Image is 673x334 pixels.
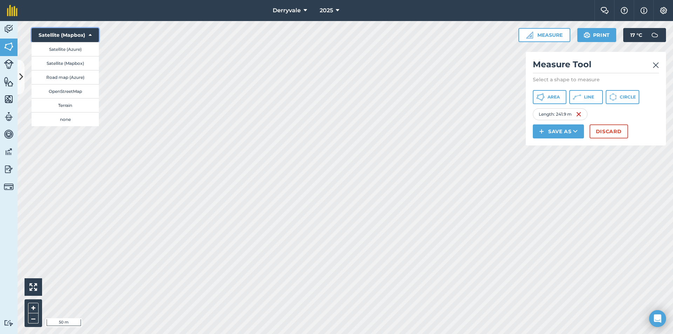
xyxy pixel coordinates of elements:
[620,7,628,14] img: A question mark icon
[584,31,590,39] img: svg+xml;base64,PHN2ZyB4bWxucz0iaHR0cDovL3d3dy53My5vcmcvMjAwMC9zdmciIHdpZHRoPSIxOSIgaGVpZ2h0PSIyNC...
[569,90,603,104] button: Line
[659,7,668,14] img: A cog icon
[32,112,99,126] button: none
[29,283,37,291] img: Four arrows, one pointing top left, one top right, one bottom right and the last bottom left
[32,56,99,70] button: Satellite (Mapbox)
[32,28,99,42] button: Satellite (Mapbox)
[649,310,666,327] div: Open Intercom Messenger
[4,320,14,326] img: svg+xml;base64,PD94bWwgdmVyc2lvbj0iMS4wIiBlbmNvZGluZz0idXRmLTgiPz4KPCEtLSBHZW5lcmF0b3I6IEFkb2JlIE...
[32,98,99,112] button: Terrain
[533,76,659,83] p: Select a shape to measure
[630,28,642,42] span: 17 ° C
[576,110,582,118] img: svg+xml;base64,PHN2ZyB4bWxucz0iaHR0cDovL3d3dy53My5vcmcvMjAwMC9zdmciIHdpZHRoPSIxNiIgaGVpZ2h0PSIyNC...
[533,108,587,120] div: Length : 241.9 m
[533,59,659,73] h2: Measure Tool
[4,111,14,122] img: svg+xml;base64,PD94bWwgdmVyc2lvbj0iMS4wIiBlbmNvZGluZz0idXRmLTgiPz4KPCEtLSBHZW5lcmF0b3I6IEFkb2JlIE...
[7,5,18,16] img: fieldmargin Logo
[4,164,14,175] img: svg+xml;base64,PD94bWwgdmVyc2lvbj0iMS4wIiBlbmNvZGluZz0idXRmLTgiPz4KPCEtLSBHZW5lcmF0b3I6IEFkb2JlIE...
[4,24,14,34] img: svg+xml;base64,PD94bWwgdmVyc2lvbj0iMS4wIiBlbmNvZGluZz0idXRmLTgiPz4KPCEtLSBHZW5lcmF0b3I6IEFkb2JlIE...
[28,303,39,313] button: +
[32,70,99,84] button: Road map (Azure)
[4,146,14,157] img: svg+xml;base64,PD94bWwgdmVyc2lvbj0iMS4wIiBlbmNvZGluZz0idXRmLTgiPz4KPCEtLSBHZW5lcmF0b3I6IEFkb2JlIE...
[640,6,647,15] img: svg+xml;base64,PHN2ZyB4bWxucz0iaHR0cDovL3d3dy53My5vcmcvMjAwMC9zdmciIHdpZHRoPSIxNyIgaGVpZ2h0PSIxNy...
[4,94,14,104] img: svg+xml;base64,PHN2ZyB4bWxucz0iaHR0cDovL3d3dy53My5vcmcvMjAwMC9zdmciIHdpZHRoPSI1NiIgaGVpZ2h0PSI2MC...
[4,129,14,139] img: svg+xml;base64,PD94bWwgdmVyc2lvbj0iMS4wIiBlbmNvZGluZz0idXRmLTgiPz4KPCEtLSBHZW5lcmF0b3I6IEFkb2JlIE...
[653,61,659,69] img: svg+xml;base64,PHN2ZyB4bWxucz0iaHR0cDovL3d3dy53My5vcmcvMjAwMC9zdmciIHdpZHRoPSIyMiIgaGVpZ2h0PSIzMC...
[548,94,560,100] span: Area
[32,42,99,56] button: Satellite (Azure)
[623,28,666,42] button: 17 °C
[273,6,301,15] span: Derryvale
[606,90,639,104] button: Circle
[533,90,566,104] button: Area
[590,124,628,138] button: Discard
[4,59,14,69] img: svg+xml;base64,PD94bWwgdmVyc2lvbj0iMS4wIiBlbmNvZGluZz0idXRmLTgiPz4KPCEtLSBHZW5lcmF0b3I6IEFkb2JlIE...
[533,124,584,138] button: Save as
[4,76,14,87] img: svg+xml;base64,PHN2ZyB4bWxucz0iaHR0cDovL3d3dy53My5vcmcvMjAwMC9zdmciIHdpZHRoPSI1NiIgaGVpZ2h0PSI2MC...
[4,41,14,52] img: svg+xml;base64,PHN2ZyB4bWxucz0iaHR0cDovL3d3dy53My5vcmcvMjAwMC9zdmciIHdpZHRoPSI1NiIgaGVpZ2h0PSI2MC...
[518,28,570,42] button: Measure
[4,182,14,192] img: svg+xml;base64,PD94bWwgdmVyc2lvbj0iMS4wIiBlbmNvZGluZz0idXRmLTgiPz4KPCEtLSBHZW5lcmF0b3I6IEFkb2JlIE...
[28,313,39,323] button: –
[600,7,609,14] img: Two speech bubbles overlapping with the left bubble in the forefront
[32,84,99,98] button: OpenStreetMap
[539,127,544,136] img: svg+xml;base64,PHN2ZyB4bWxucz0iaHR0cDovL3d3dy53My5vcmcvMjAwMC9zdmciIHdpZHRoPSIxNCIgaGVpZ2h0PSIyNC...
[526,32,533,39] img: Ruler icon
[648,28,662,42] img: svg+xml;base64,PD94bWwgdmVyc2lvbj0iMS4wIiBlbmNvZGluZz0idXRmLTgiPz4KPCEtLSBHZW5lcmF0b3I6IEFkb2JlIE...
[584,94,594,100] span: Line
[320,6,333,15] span: 2025
[620,94,636,100] span: Circle
[577,28,617,42] button: Print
